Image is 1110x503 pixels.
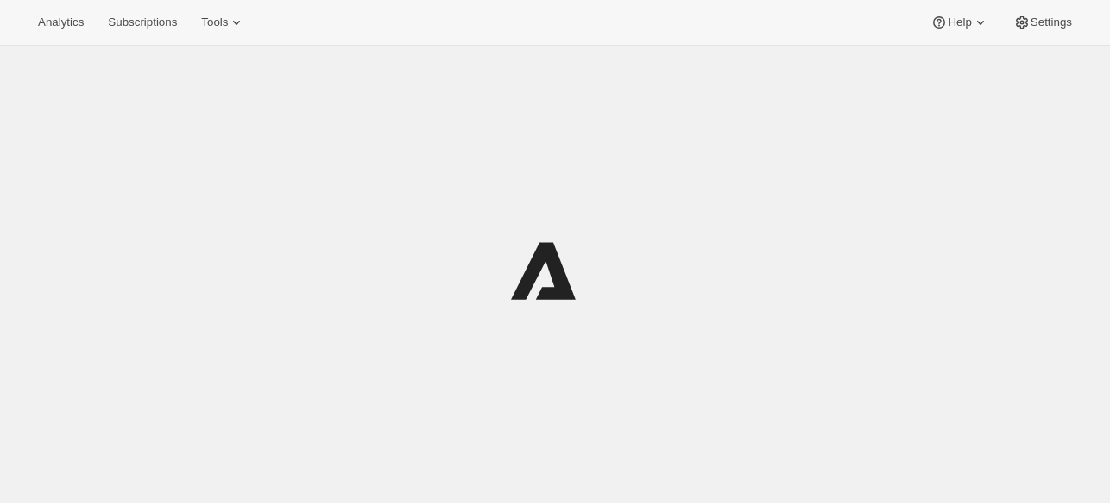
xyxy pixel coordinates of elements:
button: Analytics [28,10,94,35]
button: Tools [191,10,255,35]
button: Settings [1003,10,1082,35]
span: Analytics [38,16,84,29]
span: Tools [201,16,228,29]
span: Subscriptions [108,16,177,29]
button: Subscriptions [98,10,187,35]
span: Settings [1031,16,1072,29]
button: Help [920,10,999,35]
span: Help [948,16,971,29]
